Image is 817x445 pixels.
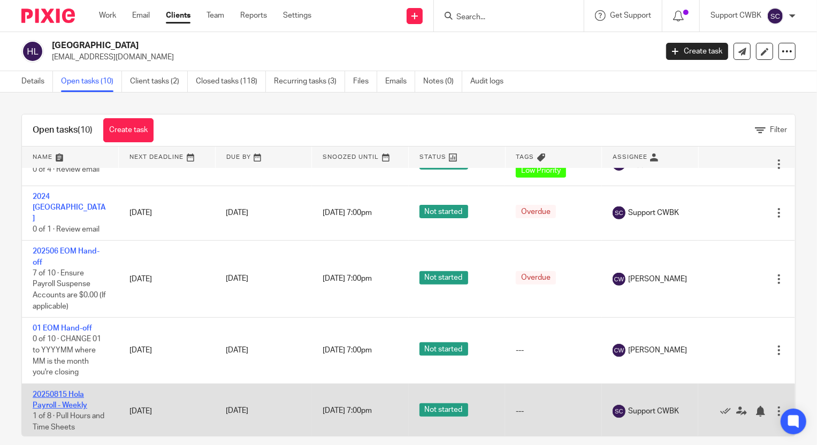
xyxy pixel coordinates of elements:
a: Files [353,71,377,92]
span: Support CWBK [628,406,679,417]
a: Closed tasks (118) [196,71,266,92]
img: svg%3E [613,344,625,357]
a: Mark as done [720,405,736,416]
span: [DATE] [226,275,248,283]
span: 0 of 4 · Review email [33,166,100,173]
span: 0 of 1 · Review email [33,226,100,233]
a: 202506 EOM Hand-off [33,248,100,266]
a: Clients [166,10,190,21]
span: Overdue [516,271,556,285]
a: 20250815 Hola Payroll - Weekly [33,391,87,409]
a: Create task [666,43,728,60]
td: [DATE] [119,241,216,318]
span: Get Support [610,12,651,19]
a: 01 EOM Hand-off [33,325,92,332]
span: 1 of 8 · Pull Hours and Time Sheets [33,413,104,432]
img: svg%3E [613,273,625,286]
a: Team [207,10,224,21]
img: Pixie [21,9,75,23]
span: 7 of 10 · Ensure Payroll Suspense Accounts are $0.00 (If applicable) [33,270,106,310]
div: --- [516,406,591,417]
span: Tags [516,154,535,160]
input: Search [455,13,552,22]
h2: [GEOGRAPHIC_DATA] [52,40,530,51]
span: Low Priority [516,164,566,178]
h1: Open tasks [33,125,93,136]
span: Support CWBK [628,208,679,218]
a: Reports [240,10,267,21]
span: [DATE] [226,347,248,354]
td: [DATE] [119,186,216,241]
span: Not started [419,205,468,218]
a: Settings [283,10,311,21]
span: [PERSON_NAME] [628,345,687,356]
span: [DATE] 7:00pm [323,347,372,354]
span: Not started [419,403,468,417]
span: Status [419,154,446,160]
span: Not started [419,271,468,285]
a: Open tasks (10) [61,71,122,92]
img: svg%3E [21,40,44,63]
div: --- [516,345,591,356]
a: Client tasks (2) [130,71,188,92]
span: Not started [419,342,468,356]
p: Support CWBK [711,10,761,21]
img: svg%3E [613,405,625,418]
span: [DATE] 7:00pm [323,408,372,415]
span: 0 of 10 · CHANGE 01 to YYYYMM where MM is the month you're closing [33,336,101,377]
td: [DATE] [119,318,216,384]
p: [EMAIL_ADDRESS][DOMAIN_NAME] [52,52,650,63]
img: svg%3E [767,7,784,25]
span: [DATE] [226,408,248,415]
span: (10) [78,126,93,134]
span: Overdue [516,205,556,218]
a: Work [99,10,116,21]
a: Email [132,10,150,21]
a: Audit logs [470,71,511,92]
a: Emails [385,71,415,92]
a: 2024 [GEOGRAPHIC_DATA] [33,193,106,223]
a: Details [21,71,53,92]
span: [DATE] 7:00pm [323,275,372,283]
span: [DATE] 7:00pm [323,209,372,217]
a: Notes (0) [423,71,462,92]
span: [PERSON_NAME] [628,274,687,285]
a: Create task [103,118,154,142]
img: svg%3E [613,206,625,219]
a: Recurring tasks (3) [274,71,345,92]
span: Snoozed Until [323,154,379,160]
span: [DATE] [226,209,248,217]
td: [DATE] [119,383,216,438]
span: Filter [770,126,787,134]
